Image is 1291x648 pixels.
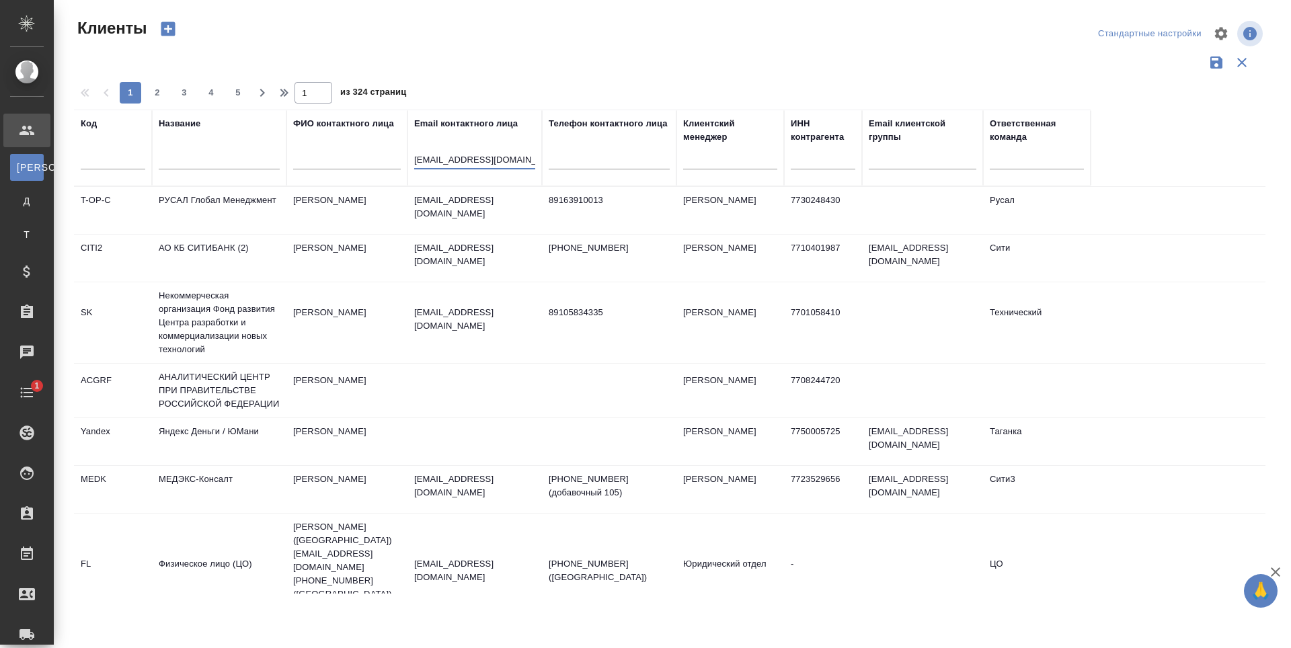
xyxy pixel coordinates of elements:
span: 5 [227,86,249,99]
p: 89105834335 [549,306,670,319]
span: 2 [147,86,168,99]
span: [PERSON_NAME] [17,161,37,174]
div: ИНН контрагента [791,117,855,144]
button: Сбросить фильтры [1229,50,1255,75]
td: 7701058410 [784,299,862,346]
td: SK [74,299,152,346]
td: ACGRF [74,367,152,414]
button: Создать [152,17,184,40]
button: 3 [173,82,195,104]
td: Яндекс Деньги / ЮМани [152,418,286,465]
button: Сохранить фильтры [1204,50,1229,75]
td: FL [74,551,152,598]
span: 4 [200,86,222,99]
p: [PHONE_NUMBER] ([GEOGRAPHIC_DATA]) [549,557,670,584]
td: АНАЛИТИЧЕСКИЙ ЦЕНТР ПРИ ПРАВИТЕЛЬСТВЕ РОССИЙСКОЙ ФЕДЕРАЦИИ [152,364,286,417]
span: Т [17,228,37,241]
span: 🙏 [1249,577,1272,605]
td: Юридический отдел [676,551,784,598]
button: 4 [200,82,222,104]
p: [EMAIL_ADDRESS][DOMAIN_NAME] [414,306,535,333]
td: Сити3 [983,466,1091,513]
td: [PERSON_NAME] [286,466,407,513]
p: 89163910013 [549,194,670,207]
td: [EMAIL_ADDRESS][DOMAIN_NAME] [862,466,983,513]
td: T-OP-C [74,187,152,234]
td: Технический [983,299,1091,346]
div: split button [1095,24,1205,44]
td: 7708244720 [784,367,862,414]
td: 7710401987 [784,235,862,282]
div: Ответственная команда [990,117,1084,144]
td: [PERSON_NAME] [286,299,407,346]
td: Таганка [983,418,1091,465]
td: [PERSON_NAME] [286,235,407,282]
p: [PHONE_NUMBER] [549,241,670,255]
div: Email клиентской группы [869,117,976,144]
td: - [784,551,862,598]
td: [PERSON_NAME] [676,187,784,234]
div: Название [159,117,200,130]
td: [PERSON_NAME] [676,235,784,282]
td: [PERSON_NAME] [286,187,407,234]
a: Д [10,188,44,214]
div: Телефон контактного лица [549,117,668,130]
span: Посмотреть информацию [1237,21,1265,46]
td: CITI2 [74,235,152,282]
td: Физическое лицо (ЦО) [152,551,286,598]
td: Сити [983,235,1091,282]
td: 7750005725 [784,418,862,465]
p: [PHONE_NUMBER] (добавочный 105) [549,473,670,499]
td: Некоммерческая организация Фонд развития Центра разработки и коммерциализации новых технологий [152,282,286,363]
td: 7723529656 [784,466,862,513]
span: Настроить таблицу [1205,17,1237,50]
span: из 324 страниц [340,84,406,104]
p: [EMAIL_ADDRESS][DOMAIN_NAME] [414,241,535,268]
td: [EMAIL_ADDRESS][DOMAIN_NAME] [862,418,983,465]
p: [EMAIL_ADDRESS][DOMAIN_NAME] [414,557,535,584]
td: [PERSON_NAME] [676,367,784,414]
div: Код [81,117,97,130]
td: [PERSON_NAME] [286,418,407,465]
div: Email контактного лица [414,117,518,130]
div: Клиентский менеджер [683,117,777,144]
td: [PERSON_NAME] [676,299,784,346]
td: [EMAIL_ADDRESS][DOMAIN_NAME] [862,235,983,282]
p: [EMAIL_ADDRESS][DOMAIN_NAME] [414,473,535,499]
a: [PERSON_NAME] [10,154,44,181]
td: [PERSON_NAME] [286,367,407,414]
td: Yandex [74,418,152,465]
a: Т [10,221,44,248]
td: Русал [983,187,1091,234]
td: MEDK [74,466,152,513]
button: 🙏 [1244,574,1278,608]
button: 2 [147,82,168,104]
span: Клиенты [74,17,147,39]
td: РУСАЛ Глобал Менеджмент [152,187,286,234]
a: 1 [3,376,50,409]
td: [PERSON_NAME] [676,466,784,513]
span: 3 [173,86,195,99]
button: 5 [227,82,249,104]
span: 1 [26,379,47,393]
td: ЦО [983,551,1091,598]
span: Д [17,194,37,208]
p: [EMAIL_ADDRESS][DOMAIN_NAME] [414,194,535,220]
td: МЕДЭКС-Консалт [152,466,286,513]
td: 7730248430 [784,187,862,234]
div: ФИО контактного лица [293,117,394,130]
td: АО КБ СИТИБАНК (2) [152,235,286,282]
td: [PERSON_NAME] ([GEOGRAPHIC_DATA]) [EMAIL_ADDRESS][DOMAIN_NAME] [PHONE_NUMBER] ([GEOGRAPHIC_DATA])... [286,514,407,635]
td: [PERSON_NAME] [676,418,784,465]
